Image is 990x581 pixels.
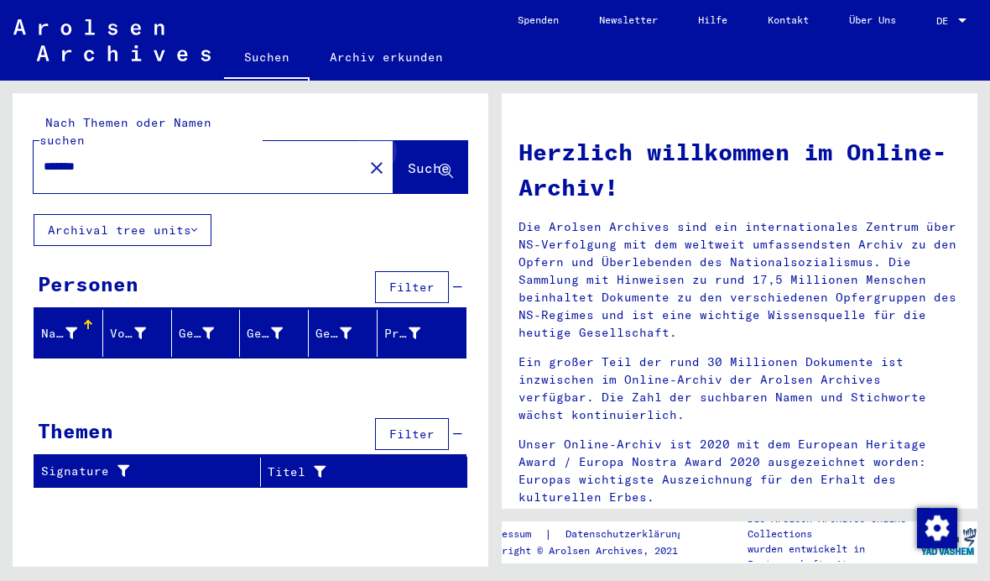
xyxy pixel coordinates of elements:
[179,325,215,343] div: Geburtsname
[478,526,544,543] a: Impressum
[39,115,211,148] mat-label: Nach Themen oder Namen suchen
[110,325,146,343] div: Vorname
[247,320,308,347] div: Geburt‏
[748,542,918,572] p: wurden entwickelt in Partnerschaft mit
[408,160,450,176] span: Suche
[315,320,377,347] div: Geburtsdatum
[393,141,467,193] button: Suche
[315,325,352,343] div: Geburtsdatum
[518,353,961,424] p: Ein großer Teil der rund 30 Millionen Dokumente ist inzwischen im Online-Archiv der Arolsen Archi...
[41,458,260,485] div: Signature
[179,320,240,347] div: Geburtsname
[389,427,435,442] span: Filter
[41,320,102,347] div: Nachname
[552,526,703,543] a: Datenschutzerklärung
[389,280,435,295] span: Filter
[268,463,425,481] div: Titel
[310,37,463,77] a: Archiv erkunden
[38,269,138,299] div: Personen
[936,15,955,27] span: DE
[384,320,445,347] div: Prisoner #
[34,214,211,246] button: Archival tree units
[384,325,420,343] div: Prisoner #
[518,436,961,506] p: Unser Online-Archiv ist 2020 mit dem European Heritage Award / Europa Nostra Award 2020 ausgezeic...
[518,134,961,205] h1: Herzlich willkommen im Online-Archiv!
[13,19,211,61] img: Arolsen_neg.svg
[518,218,961,342] p: Die Arolsen Archives sind ein internationales Zentrum über NS-Verfolgung mit dem weltweit umfasse...
[917,508,957,548] img: Zustimmung ändern
[34,310,103,357] mat-header-cell: Nachname
[172,310,241,357] mat-header-cell: Geburtsname
[309,310,378,357] mat-header-cell: Geburtsdatum
[375,271,449,303] button: Filter
[378,310,466,357] mat-header-cell: Prisoner #
[38,416,113,446] div: Themen
[367,158,387,178] mat-icon: close
[224,37,310,81] a: Suchen
[41,463,239,480] div: Signature
[478,526,703,543] div: |
[41,325,77,343] div: Nachname
[748,511,918,542] p: Die Arolsen Archives Online-Collections
[247,325,283,343] div: Geburt‏
[478,543,703,558] p: Copyright © Arolsen Archives, 2021
[375,418,449,450] button: Filter
[110,320,171,347] div: Vorname
[268,458,446,485] div: Titel
[103,310,172,357] mat-header-cell: Vorname
[240,310,309,357] mat-header-cell: Geburt‏
[916,507,956,547] div: Zustimmung ändern
[360,150,393,184] button: Clear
